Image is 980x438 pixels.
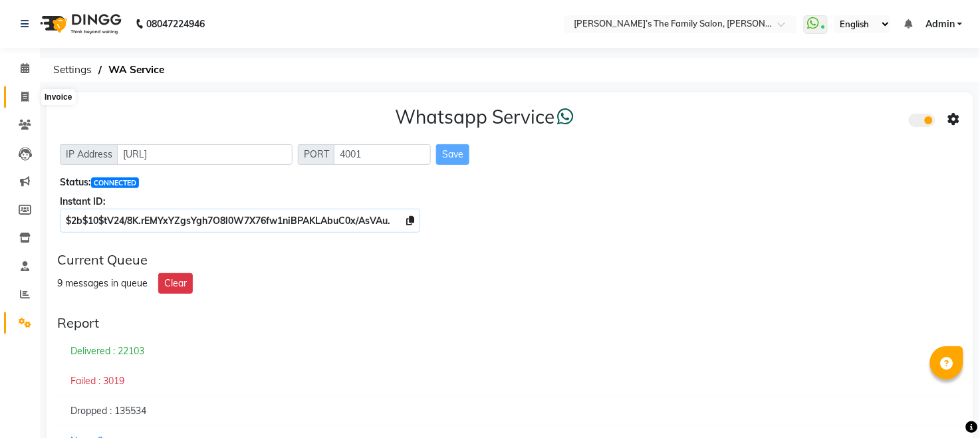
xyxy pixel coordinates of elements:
[60,144,118,165] span: IP Address
[925,17,955,31] span: Admin
[66,215,390,227] span: $2b$10$tV24/8K.rEMYxYZgsYgh7O8l0W7X76fw1niBPAKLAbuC0x/AsVAu.
[41,90,75,106] div: Invoice
[57,315,963,331] div: Report
[298,144,335,165] span: PORT
[146,5,205,43] b: 08047224946
[34,5,125,43] img: logo
[57,336,963,367] div: Delivered : 22103
[57,396,963,427] div: Dropped : 135534
[57,366,963,397] div: Failed : 3019
[57,252,963,268] div: Current Queue
[395,106,574,128] h3: Whatsapp Service
[117,144,293,165] input: Sizing example input
[158,273,193,294] button: Clear
[47,58,98,82] span: Settings
[334,144,431,165] input: Sizing example input
[60,195,960,209] div: Instant ID:
[57,276,148,290] div: 9 messages in queue
[60,175,960,189] div: Status:
[91,177,139,188] span: CONNECTED
[102,58,171,82] span: WA Service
